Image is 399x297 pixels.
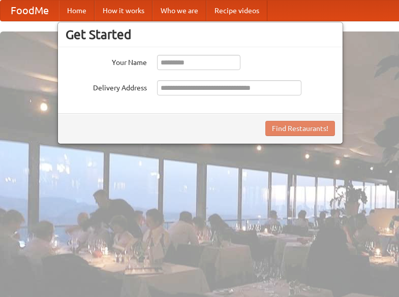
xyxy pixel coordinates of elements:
[66,80,147,93] label: Delivery Address
[1,1,59,21] a: FoodMe
[152,1,206,21] a: Who we are
[66,27,335,42] h3: Get Started
[265,121,335,136] button: Find Restaurants!
[59,1,95,21] a: Home
[66,55,147,68] label: Your Name
[95,1,152,21] a: How it works
[206,1,267,21] a: Recipe videos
